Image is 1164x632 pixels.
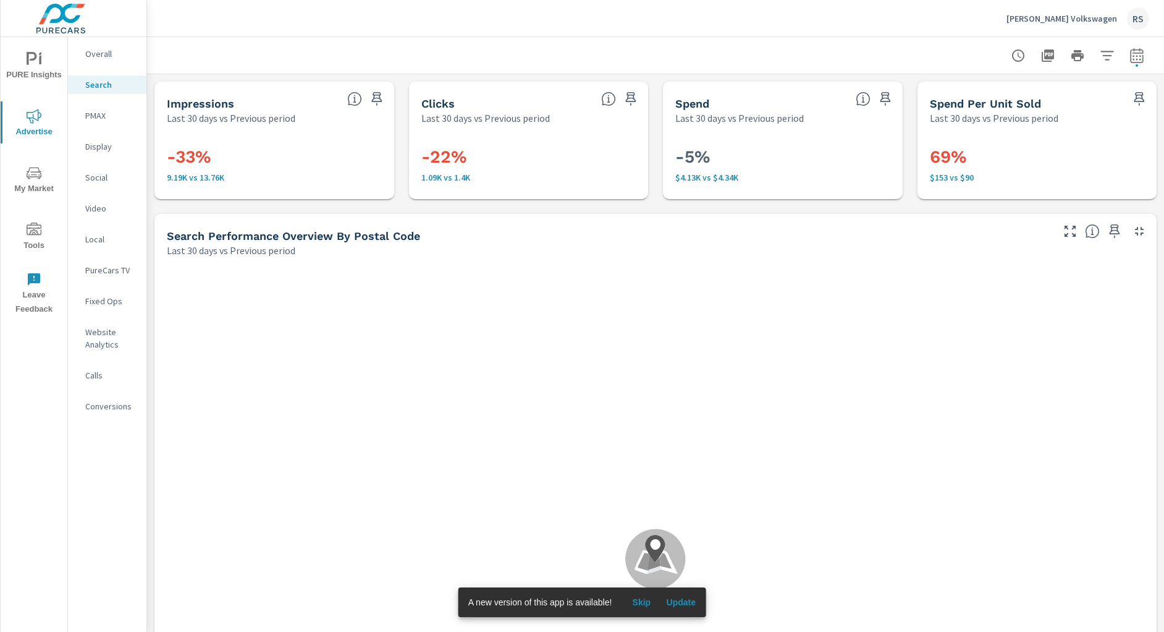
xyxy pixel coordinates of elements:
[626,597,656,608] span: Skip
[85,233,137,246] p: Local
[1065,43,1090,68] button: Print Report
[367,89,387,109] span: Save this to your personalized report
[85,109,137,122] p: PMAX
[85,48,137,60] p: Overall
[85,326,137,351] p: Website Analytics
[68,366,146,385] div: Calls
[68,45,146,63] div: Overall
[68,230,146,249] div: Local
[85,140,137,153] p: Display
[675,97,709,110] h5: Spend
[421,97,455,110] h5: Clicks
[661,592,701,612] button: Update
[1105,221,1124,241] span: Save this to your personalized report
[1035,43,1060,68] button: "Export Report to PDF"
[675,147,890,168] h3: -5%
[4,272,64,317] span: Leave Feedback
[1127,7,1149,30] div: RS
[1060,221,1080,241] button: Make Fullscreen
[167,147,382,168] h3: -33%
[1085,224,1100,239] span: Understand Search performance data by postal code. Individual postal codes can be selected and ex...
[666,597,696,608] span: Update
[85,264,137,276] p: PureCars TV
[68,106,146,125] div: PMAX
[421,147,636,168] h3: -22%
[675,111,804,126] p: Last 30 days vs Previous period
[875,89,895,109] span: Save this to your personalized report
[1,37,67,322] div: nav menu
[675,173,890,182] p: $4,131 vs $4,337
[347,92,362,106] span: The number of times an ad was shown on your behalf.
[1006,13,1117,24] p: [PERSON_NAME] Volkswagen
[68,323,146,354] div: Website Analytics
[4,166,64,196] span: My Market
[930,173,1145,182] p: $153 vs $90
[85,79,137,91] p: Search
[621,89,641,109] span: Save this to your personalized report
[1129,221,1149,241] button: Minimize Widget
[4,52,64,82] span: PURE Insights
[856,92,871,106] span: The amount of money spent on advertising during the period.
[68,137,146,156] div: Display
[68,75,146,94] div: Search
[1129,89,1149,109] span: Save this to your personalized report
[930,147,1145,168] h3: 69%
[1124,43,1149,68] button: Select Date Range
[167,97,234,110] h5: Impressions
[622,592,661,612] button: Skip
[601,92,616,106] span: The number of times an ad was clicked by a consumer.
[930,97,1041,110] h5: Spend Per Unit Sold
[68,168,146,187] div: Social
[167,243,295,258] p: Last 30 days vs Previous period
[4,109,64,139] span: Advertise
[85,295,137,307] p: Fixed Ops
[930,111,1058,126] p: Last 30 days vs Previous period
[85,202,137,215] p: Video
[167,173,382,182] p: 9,186 vs 13,760
[68,292,146,310] div: Fixed Ops
[1095,43,1120,68] button: Apply Filters
[468,597,612,607] span: A new version of this app is available!
[85,400,137,412] p: Conversions
[68,261,146,280] div: PureCars TV
[167,111,295,126] p: Last 30 days vs Previous period
[85,171,137,184] p: Social
[68,397,146,416] div: Conversions
[421,173,636,182] p: 1,094 vs 1,398
[4,223,64,253] span: Tools
[421,111,550,126] p: Last 30 days vs Previous period
[167,229,420,242] h5: Search Performance Overview By Postal Code
[85,369,137,382] p: Calls
[68,199,146,218] div: Video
